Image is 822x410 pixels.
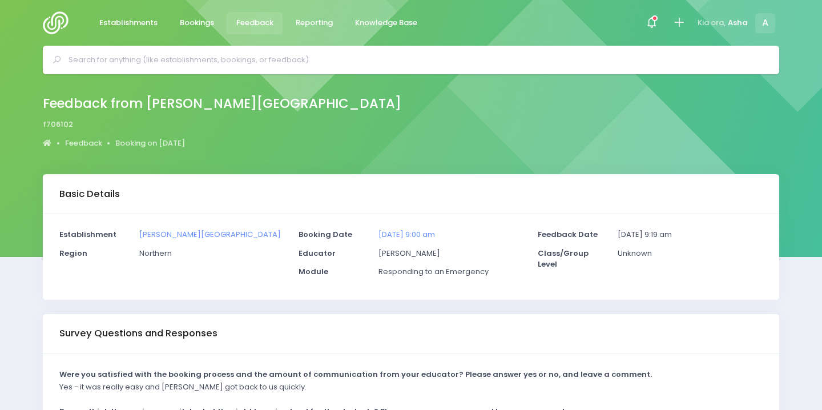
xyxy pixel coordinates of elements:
span: A [755,13,775,33]
span: f706102 [43,119,73,130]
input: Search for anything (like establishments, bookings, or feedback) [68,51,763,69]
strong: Educator [299,248,336,259]
p: [DATE] 9:19 am [618,229,763,240]
p: [PERSON_NAME] [378,248,523,259]
h2: Feedback from [PERSON_NAME][GEOGRAPHIC_DATA] [43,96,401,111]
strong: Region [59,248,87,259]
a: Feedback [65,138,102,149]
strong: Feedback Date [538,229,598,240]
span: Establishments [99,17,158,29]
span: Feedback [236,17,273,29]
p: Responding to an Emergency [378,266,523,278]
span: Kia ora, [698,17,726,29]
p: Yes - it was really easy and [PERSON_NAME] got back to us quickly. [59,381,307,393]
p: Unknown [618,248,763,259]
a: Feedback [227,12,283,34]
span: Reporting [296,17,333,29]
img: Logo [43,11,75,34]
a: Bookings [170,12,223,34]
a: Booking on [DATE] [115,138,185,149]
h3: Survey Questions and Responses [59,328,217,339]
strong: Class/Group Level [538,248,589,270]
a: [PERSON_NAME][GEOGRAPHIC_DATA] [139,229,281,240]
a: Reporting [286,12,342,34]
strong: Module [299,266,328,277]
div: Northern [132,248,291,267]
h3: Basic Details [59,188,120,200]
span: Bookings [180,17,214,29]
a: Knowledge Base [345,12,426,34]
strong: Booking Date [299,229,352,240]
span: Knowledge Base [355,17,417,29]
span: Asha [728,17,748,29]
strong: Were you satisfied with the booking process and the amount of communication from your educator? P... [59,369,652,380]
a: Establishments [90,12,167,34]
strong: Establishment [59,229,116,240]
a: [DATE] 9:00 am [378,229,435,240]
